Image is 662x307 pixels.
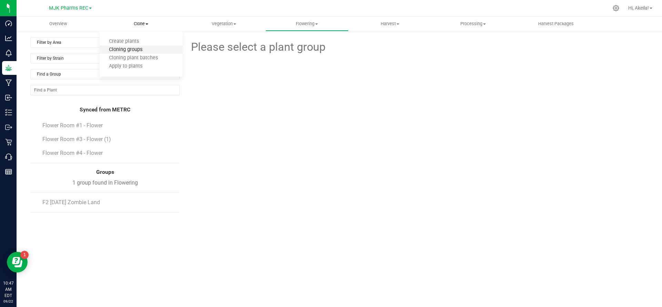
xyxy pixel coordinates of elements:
[31,69,171,79] span: Find a Group
[40,21,76,27] span: Overview
[190,39,325,56] span: Please select a plant group
[42,122,103,129] span: Flower Room #1 - Flower
[100,39,148,44] span: Create plants
[49,5,88,11] span: MJK Pharms REC
[30,106,180,114] div: Synced from METRC
[5,35,12,42] inline-svg: Analytics
[31,38,171,47] span: Filter by Area
[514,17,598,31] a: Harvest Packages
[5,168,12,175] inline-svg: Reports
[431,17,514,31] a: Processing
[349,21,431,27] span: Harvest
[42,199,100,206] span: F2 [DATE] Zombie Land
[100,17,183,31] a: Clone Create plants Cloning groups Cloning plant batches Apply to plants
[182,17,265,31] a: Vegetation
[183,21,265,27] span: Vegetation
[529,21,583,27] span: Harvest Packages
[42,136,111,142] span: Flower Room #3 - Flower (1)
[31,85,179,95] input: NO DATA FOUND
[30,179,180,187] div: 1 group found in Flowering
[5,153,12,160] inline-svg: Call Center
[5,79,12,86] inline-svg: Manufacturing
[42,150,103,156] span: Flower Room #4 - Flower
[5,20,12,27] inline-svg: Dashboard
[100,55,167,61] span: Cloning plant batches
[17,17,100,31] a: Overview
[266,21,348,27] span: Flowering
[349,17,432,31] a: Harvest
[3,299,13,304] p: 09/22
[5,65,12,71] inline-svg: Grow
[7,252,28,273] iframe: Resource center
[5,124,12,131] inline-svg: Outbound
[100,47,152,53] span: Cloning groups
[5,94,12,101] inline-svg: Inbound
[628,5,649,11] span: Hi, Akeila!
[100,21,183,27] span: Clone
[5,109,12,116] inline-svg: Inventory
[265,17,349,31] a: Flowering
[5,50,12,57] inline-svg: Monitoring
[100,63,152,69] span: Apply to plants
[612,5,620,11] div: Manage settings
[5,139,12,146] inline-svg: Retail
[3,280,13,299] p: 10:47 AM EDT
[432,21,514,27] span: Processing
[20,251,29,259] iframe: Resource center unread badge
[31,53,171,63] span: Filter by Strain
[30,168,180,176] div: Groups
